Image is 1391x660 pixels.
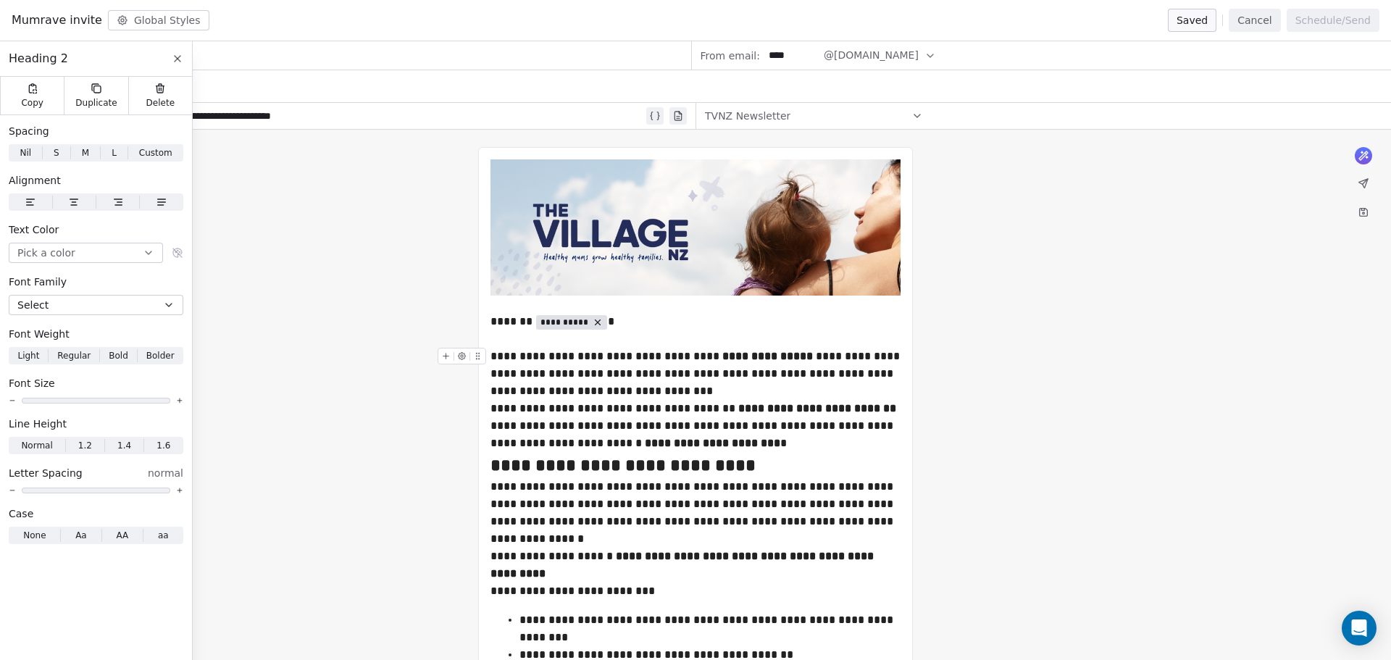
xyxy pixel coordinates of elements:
span: S [54,146,59,159]
button: Pick a color [9,243,163,263]
span: TVNZ Newsletter [705,109,790,123]
span: Mumrave invite [12,12,102,29]
span: Font Weight [9,327,70,341]
span: Light [17,349,39,362]
span: Font Size [9,376,55,390]
span: Spacing [9,124,49,138]
span: None [23,529,46,542]
span: M [82,146,89,159]
span: Case [9,506,33,521]
span: AA [116,529,128,542]
div: Open Intercom Messenger [1342,611,1377,646]
span: From email: [701,49,760,63]
span: Bold [109,349,128,362]
span: 1.2 [78,439,92,452]
button: Cancel [1229,9,1280,32]
span: Nil [20,146,31,159]
button: Global Styles [108,10,209,30]
button: Saved [1168,9,1216,32]
span: Font Family [9,275,67,289]
span: Select [17,298,49,312]
span: Normal [21,439,52,452]
span: Line Height [9,417,67,431]
span: Letter Spacing [9,466,83,480]
span: Heading 2 [9,50,68,67]
span: Text Color [9,222,59,237]
span: @[DOMAIN_NAME] [824,48,919,63]
span: L [112,146,117,159]
span: Aa [75,529,87,542]
span: Regular [57,349,91,362]
span: Bolder [146,349,175,362]
span: Custom [139,146,172,159]
span: Duplicate [75,97,117,109]
span: normal [148,466,183,480]
span: Copy [21,97,43,109]
span: Delete [146,97,175,109]
button: Schedule/Send [1287,9,1379,32]
span: Alignment [9,173,61,188]
span: 1.6 [156,439,170,452]
span: aa [158,529,169,542]
span: 1.4 [117,439,131,452]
